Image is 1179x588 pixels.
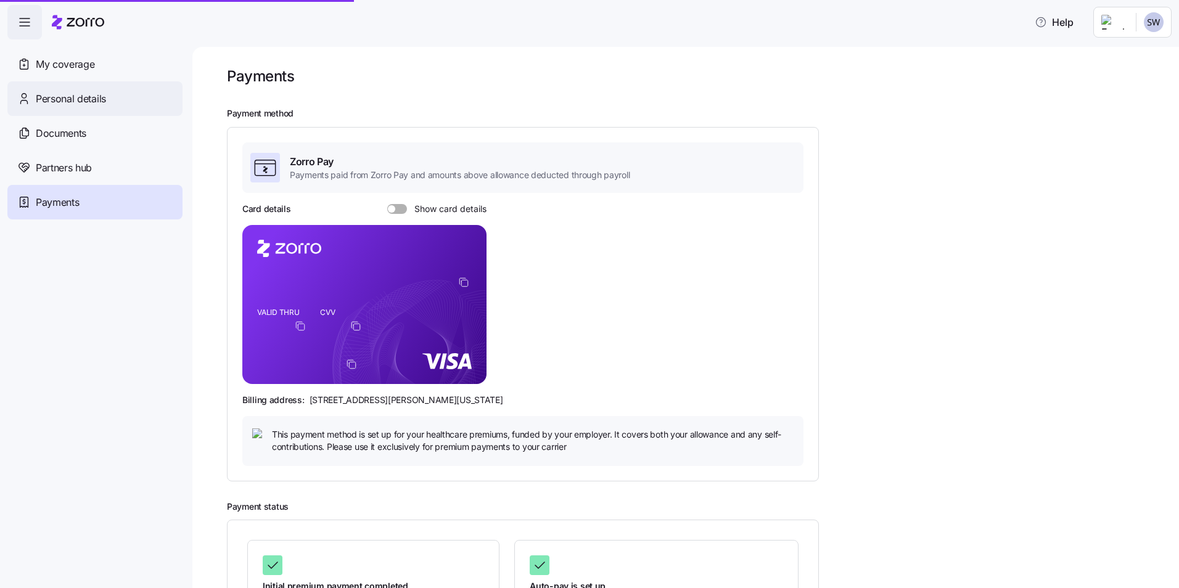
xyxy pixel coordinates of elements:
h1: Payments [227,67,294,86]
span: Show card details [407,204,487,214]
span: Payments paid from Zorro Pay and amounts above allowance deducted through payroll [290,169,630,181]
tspan: CVV [320,308,335,317]
span: Personal details [36,91,106,107]
img: icon bulb [252,428,267,443]
a: Partners hub [7,150,183,185]
a: Personal details [7,81,183,116]
span: My coverage [36,57,94,72]
a: Payments [7,185,183,219]
h2: Payment method [227,108,1162,120]
h2: Payment status [227,501,1162,513]
span: Zorro Pay [290,154,630,169]
img: 5d96fa8c99c1a8abd87b539ec28e55f2 [1144,12,1164,32]
a: My coverage [7,47,183,81]
span: Billing address: [242,394,305,406]
span: Documents [36,126,86,141]
img: Employer logo [1101,15,1126,30]
button: copy-to-clipboard [350,321,361,332]
h3: Card details [242,203,291,215]
button: copy-to-clipboard [458,277,469,288]
button: Help [1025,10,1083,35]
span: Help [1035,15,1074,30]
tspan: VALID THRU [257,308,300,317]
span: Partners hub [36,160,92,176]
span: This payment method is set up for your healthcare premiums, funded by your employer. It covers bo... [272,428,794,454]
span: [STREET_ADDRESS][PERSON_NAME][US_STATE] [310,394,503,406]
button: copy-to-clipboard [346,359,357,370]
span: Payments [36,195,79,210]
button: copy-to-clipboard [295,321,306,332]
a: Documents [7,116,183,150]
